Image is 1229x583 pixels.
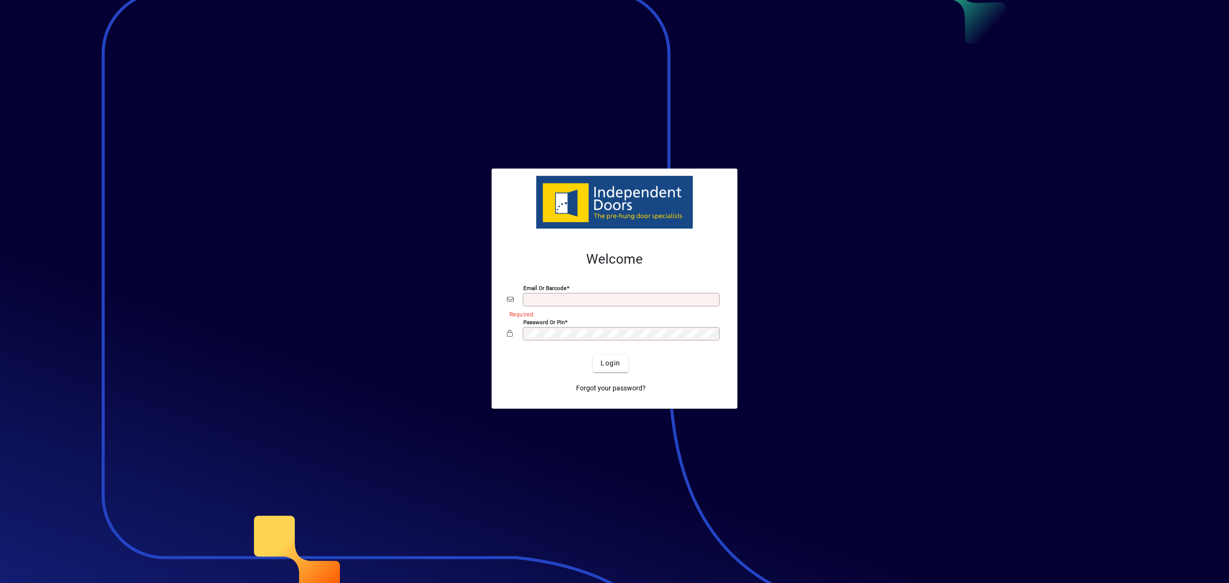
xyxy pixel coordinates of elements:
mat-error: Required [509,309,714,319]
mat-label: Password or Pin [523,318,565,325]
span: Forgot your password? [576,383,646,393]
button: Login [593,355,628,372]
a: Forgot your password? [572,380,650,397]
h2: Welcome [507,251,722,267]
span: Login [601,358,620,368]
mat-label: Email or Barcode [523,284,566,291]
